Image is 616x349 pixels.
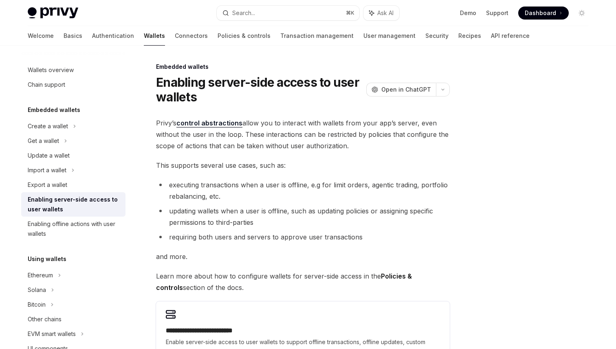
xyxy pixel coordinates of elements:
[217,6,359,20] button: Search...⌘K
[425,26,449,46] a: Security
[21,77,125,92] a: Chain support
[156,75,363,104] h1: Enabling server-side access to user wallets
[28,105,80,115] h5: Embedded wallets
[346,10,354,16] span: ⌘ K
[21,63,125,77] a: Wallets overview
[363,26,416,46] a: User management
[144,26,165,46] a: Wallets
[28,165,66,175] div: Import a wallet
[28,329,76,339] div: EVM smart wallets
[156,117,450,151] span: Privy’s allow you to interact with wallets from your app’s server, even without the user in the l...
[363,6,399,20] button: Ask AI
[28,26,54,46] a: Welcome
[92,26,134,46] a: Authentication
[21,148,125,163] a: Update a wallet
[28,65,74,75] div: Wallets overview
[28,195,121,214] div: Enabling server-side access to user wallets
[156,160,450,171] span: This supports several use cases, such as:
[28,80,65,90] div: Chain support
[175,26,208,46] a: Connectors
[280,26,354,46] a: Transaction management
[458,26,481,46] a: Recipes
[377,9,394,17] span: Ask AI
[156,205,450,228] li: updating wallets when a user is offline, such as updating policies or assigning specific permissi...
[28,136,59,146] div: Get a wallet
[518,7,569,20] a: Dashboard
[28,7,78,19] img: light logo
[486,9,508,17] a: Support
[28,151,70,160] div: Update a wallet
[232,8,255,18] div: Search...
[460,9,476,17] a: Demo
[21,217,125,241] a: Enabling offline actions with user wallets
[575,7,588,20] button: Toggle dark mode
[156,63,450,71] div: Embedded wallets
[21,178,125,192] a: Export a wallet
[156,231,450,243] li: requiring both users and servers to approve user transactions
[64,26,82,46] a: Basics
[28,314,62,324] div: Other chains
[381,86,431,94] span: Open in ChatGPT
[28,300,46,309] div: Bitcoin
[28,285,46,295] div: Solana
[525,9,556,17] span: Dashboard
[218,26,271,46] a: Policies & controls
[21,312,125,327] a: Other chains
[156,179,450,202] li: executing transactions when a user is offline, e.g for limit orders, agentic trading, portfolio r...
[28,270,53,280] div: Ethereum
[156,251,450,262] span: and more.
[366,83,436,97] button: Open in ChatGPT
[156,270,450,293] span: Learn more about how to configure wallets for server-side access in the section of the docs.
[491,26,530,46] a: API reference
[28,121,68,131] div: Create a wallet
[28,254,66,264] h5: Using wallets
[21,192,125,217] a: Enabling server-side access to user wallets
[176,119,242,127] a: control abstractions
[28,180,67,190] div: Export a wallet
[28,219,121,239] div: Enabling offline actions with user wallets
